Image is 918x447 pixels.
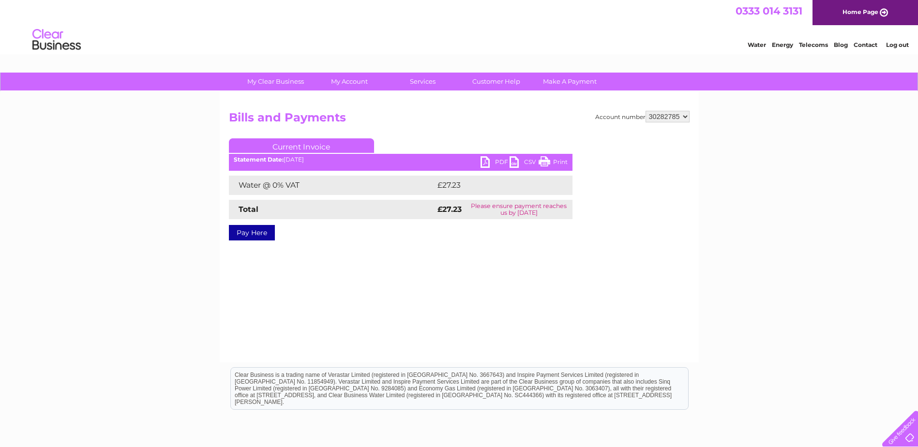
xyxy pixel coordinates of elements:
a: CSV [510,156,539,170]
h2: Bills and Payments [229,111,690,129]
div: Clear Business is a trading name of Verastar Limited (registered in [GEOGRAPHIC_DATA] No. 3667643... [231,5,688,47]
a: Customer Help [456,73,536,90]
a: PDF [481,156,510,170]
a: Pay Here [229,225,275,240]
strong: Total [239,205,258,214]
a: Current Invoice [229,138,374,153]
td: £27.23 [435,176,552,195]
b: Statement Date: [234,156,284,163]
strong: £27.23 [437,205,462,214]
a: Log out [886,41,909,48]
div: Account number [595,111,690,122]
a: My Clear Business [236,73,316,90]
a: Telecoms [799,41,828,48]
a: 0333 014 3131 [736,5,802,17]
a: My Account [309,73,389,90]
a: Services [383,73,463,90]
a: Energy [772,41,793,48]
td: Water @ 0% VAT [229,176,435,195]
a: Water [748,41,766,48]
a: Contact [854,41,877,48]
img: logo.png [32,25,81,55]
a: Print [539,156,568,170]
a: Make A Payment [530,73,610,90]
div: [DATE] [229,156,572,163]
a: Blog [834,41,848,48]
td: Please ensure payment reaches us by [DATE] [466,200,572,219]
